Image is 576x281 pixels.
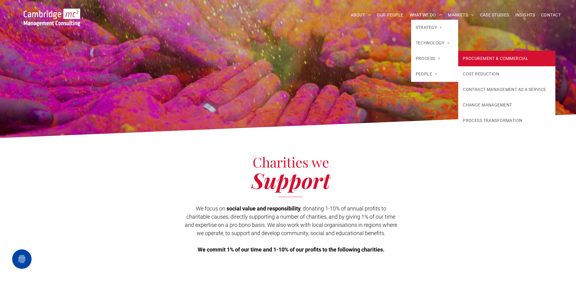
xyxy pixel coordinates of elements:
[538,10,564,20] a: CONTACT
[458,113,555,128] a: PROCESS TRANSFORMATION
[312,153,329,171] span: we
[458,66,555,82] a: COST REDUCTION
[253,153,308,171] span: Charities
[196,205,225,212] span: We focus on
[411,51,458,66] a: PROCESS
[24,9,80,26] img: Go to Homepage
[458,97,555,113] a: CHANGE MANAGEMENT
[411,20,458,35] a: STRATEGY
[512,10,538,20] a: INSIGHTS
[410,10,442,20] span: WHAT WE DO
[416,40,449,46] span: TECHNOLOGY
[374,10,406,20] a: OUR PEOPLE
[411,66,458,82] a: PEOPLE
[227,205,301,212] span: social value and responsibility
[185,205,397,236] span: , donating 1-10% of annual profits to charitable causes, directly supporting a number of charitie...
[458,82,555,97] a: CONTRACT MANAGEMENT AS A SERVICE
[445,10,477,20] a: MARKETS
[416,71,437,77] span: PEOPLE
[407,10,445,20] a: WHAT WE DO
[416,55,440,62] span: PROCESS
[251,166,330,194] span: Support
[348,10,374,20] a: ABOUT
[458,51,555,66] a: PROCUREMENT & COMMERCIAL
[411,35,458,51] a: TECHNOLOGY
[24,9,80,16] a: Your Business Transformed | Cambridge Management Consulting
[477,10,512,20] a: CASE STUDIES
[198,246,384,253] span: We commit 1% of our time and 1-10% of our profits to the following charities.
[416,24,442,31] span: STRATEGY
